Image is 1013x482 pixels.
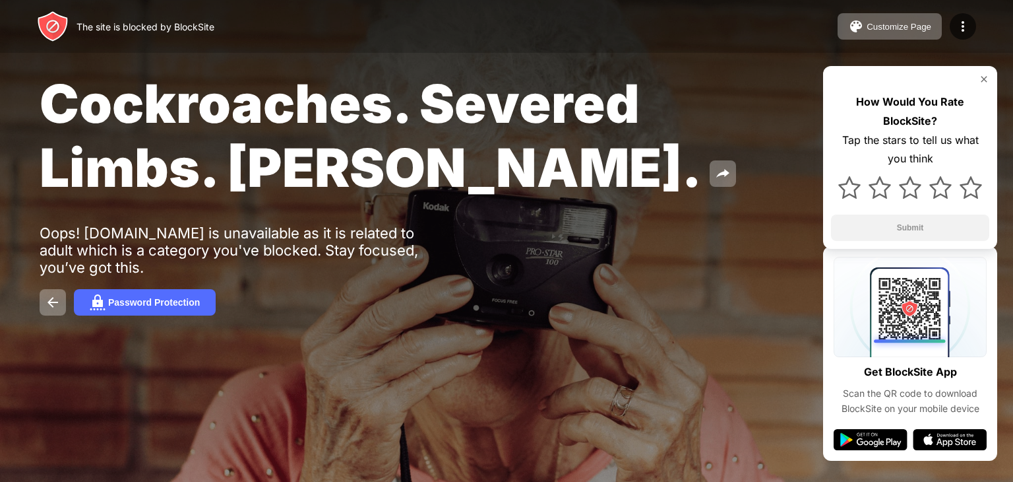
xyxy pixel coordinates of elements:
[979,74,989,85] img: rate-us-close.svg
[929,176,952,199] img: star.svg
[715,166,731,182] img: share.svg
[867,22,931,32] div: Customize Page
[869,176,891,199] img: star.svg
[960,176,982,199] img: star.svg
[74,289,216,316] button: Password Protection
[848,18,864,34] img: pallet.svg
[834,429,907,450] img: google-play.svg
[831,131,989,169] div: Tap the stars to tell us what you think
[77,21,214,32] div: The site is blocked by BlockSite
[838,176,861,199] img: star.svg
[90,294,106,310] img: password.svg
[955,18,971,34] img: menu-icon.svg
[834,386,987,416] div: Scan the QR code to download BlockSite on your mobile device
[108,297,200,308] div: Password Protection
[45,294,61,310] img: back.svg
[831,215,989,241] button: Submit
[899,176,921,199] img: star.svg
[913,429,987,450] img: app-store.svg
[40,224,447,276] div: Oops! [DOMAIN_NAME] is unavailable as it is related to adult which is a category you've blocked. ...
[831,92,989,131] div: How Would You Rate BlockSite?
[37,11,69,42] img: header-logo.svg
[838,13,942,40] button: Customize Page
[40,71,702,199] span: Cockroaches. Severed Limbs. [PERSON_NAME].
